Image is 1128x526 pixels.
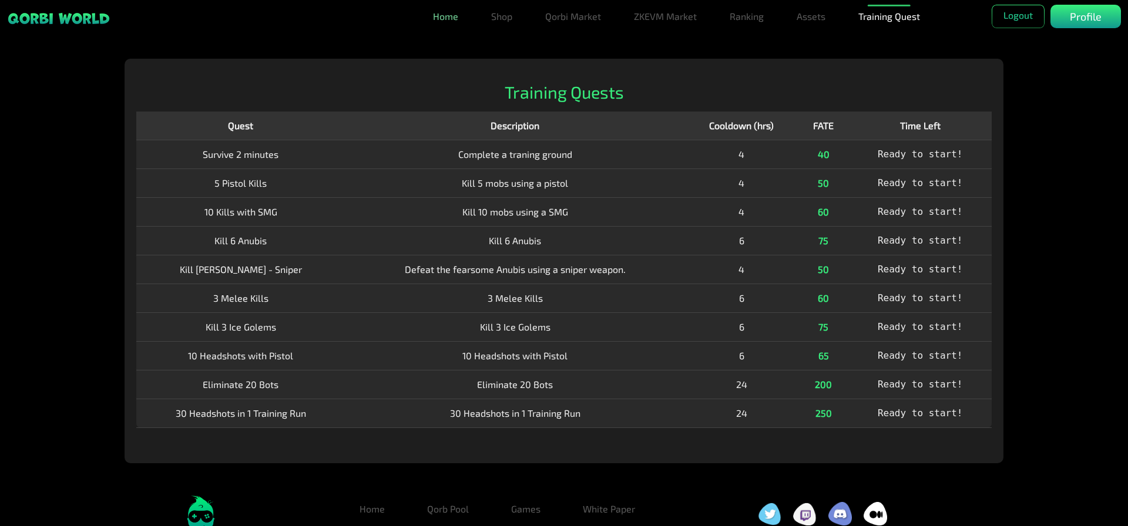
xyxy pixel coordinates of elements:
a: Games [502,497,550,521]
a: Qorbi Market [540,5,606,28]
td: 10 Headshots with Pistol [345,341,685,370]
div: 200 [805,377,841,392]
a: Shop [486,5,517,28]
td: Kill 3 Ice Golems [345,312,685,341]
p: Profile [1070,9,1102,25]
td: 6 [685,226,799,255]
td: Kill 6 Anubis [136,226,345,255]
button: Logout [992,5,1045,28]
a: Home [428,5,463,28]
span: Ready to start! [878,206,963,217]
a: Home [350,497,394,521]
span: Ready to start! [878,235,963,246]
th: FATE [798,112,848,140]
a: Training Quest [854,5,925,28]
td: Complete a traning ground [345,140,685,168]
div: 60 [805,291,841,305]
a: Ranking [725,5,768,28]
a: White Paper [573,497,644,521]
span: Ready to start! [878,350,963,361]
td: Kill 6 Anubis [345,226,685,255]
a: Qorb Pool [418,497,478,521]
td: 6 [685,341,799,370]
td: 30 Headshots in 1 Training Run [136,399,345,427]
td: 10 Headshots with Pistol [136,341,345,370]
td: Kill 3 Ice Golems [136,312,345,341]
img: social icon [793,503,817,525]
span: Ready to start! [878,321,963,332]
th: Time Left [848,112,992,140]
td: 10 Kills with SMG [136,197,345,226]
span: Ready to start! [878,407,963,419]
td: Kill 5 mobs using a pistol [345,168,685,197]
th: Cooldown (hrs) [685,112,799,140]
td: 24 [685,370,799,399]
td: 5 Pistol Kills [136,168,345,197]
td: 30 Headshots in 1 Training Run [345,399,685,427]
td: 4 [685,197,799,226]
img: social icon [758,503,781,525]
div: 50 [805,262,841,277]
td: Eliminate 20 Bots [136,370,345,399]
td: Eliminate 20 Bots [345,370,685,399]
td: 3 Melee Kills [136,284,345,312]
th: Description [345,112,685,140]
th: Quest [136,112,345,140]
a: ZKEVM Market [629,5,701,28]
div: 50 [805,176,841,190]
td: Kill 10 mobs using a SMG [345,197,685,226]
td: Survive 2 minutes [136,140,345,168]
td: 4 [685,140,799,168]
div: 60 [805,205,841,219]
div: 40 [805,147,841,161]
span: Ready to start! [878,149,963,160]
img: sticky brand-logo [7,12,110,25]
span: Ready to start! [878,379,963,390]
td: 4 [685,255,799,284]
td: 6 [685,284,799,312]
td: 4 [685,168,799,197]
div: 75 [805,234,841,248]
td: 24 [685,399,799,427]
span: Ready to start! [878,264,963,275]
div: 250 [805,406,841,420]
td: Defeat the fearsome Anubis using a sniper weapon. [345,255,685,284]
img: social icon [864,502,887,525]
td: Kill [PERSON_NAME] - Sniper [136,255,345,284]
a: Assets [792,5,830,28]
span: Ready to start! [878,292,963,304]
img: social icon [828,502,852,525]
td: 6 [685,312,799,341]
div: 75 [805,320,841,334]
td: 3 Melee Kills [345,284,685,312]
span: Ready to start! [878,177,963,188]
h2: Training Quests [136,82,992,103]
div: 65 [805,349,841,363]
